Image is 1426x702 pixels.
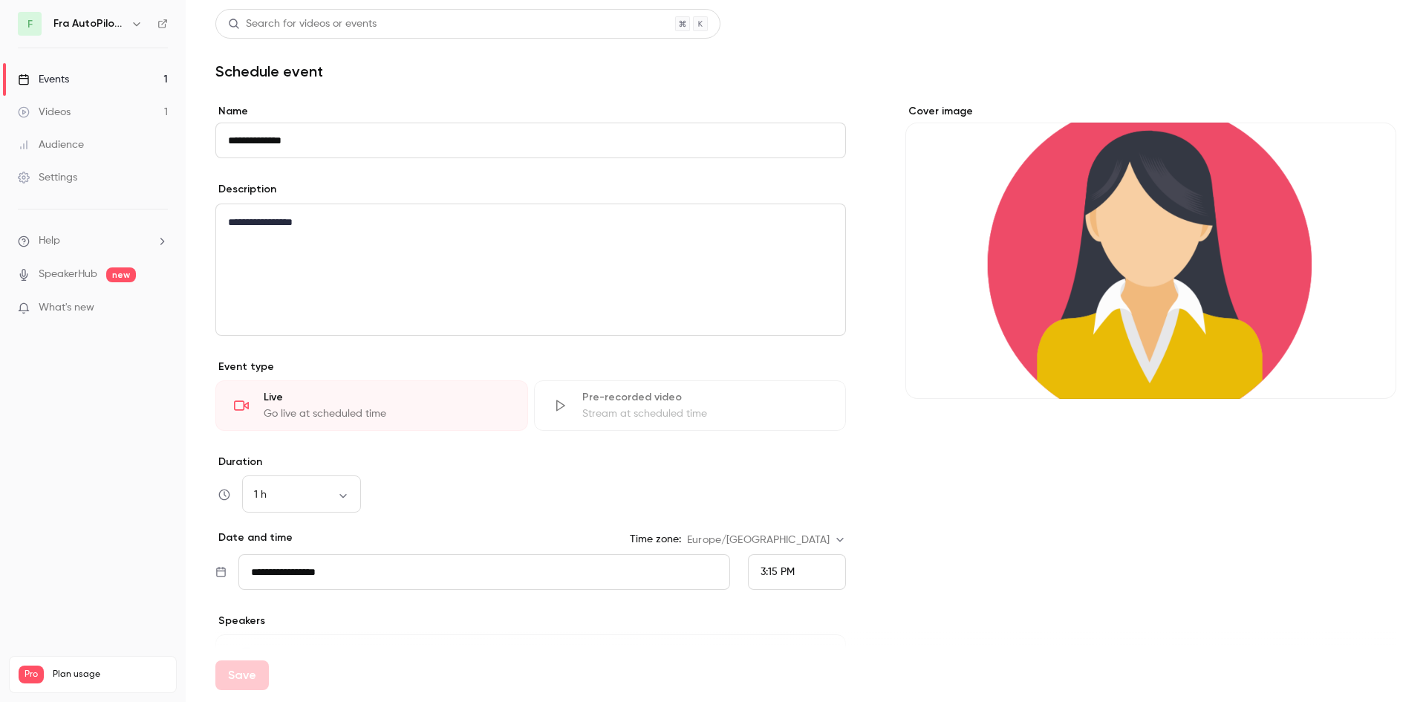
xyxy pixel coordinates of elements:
[264,406,509,421] div: Go live at scheduled time
[215,455,846,469] label: Duration
[39,267,97,282] a: SpeakerHub
[18,233,168,249] li: help-dropdown-opener
[242,487,361,502] div: 1 h
[150,302,168,315] iframe: Noticeable Trigger
[18,170,77,185] div: Settings
[216,204,845,335] div: editor
[27,16,33,32] span: F
[905,104,1396,399] section: Cover image
[18,137,84,152] div: Audience
[18,72,69,87] div: Events
[19,666,44,683] span: Pro
[264,390,509,405] div: Live
[748,554,846,590] div: From
[215,360,846,374] p: Event type
[582,406,828,421] div: Stream at scheduled time
[630,532,681,547] label: Time zone:
[215,182,276,197] label: Description
[39,300,94,316] span: What's new
[582,390,828,405] div: Pre-recorded video
[106,267,136,282] span: new
[534,380,847,431] div: Pre-recorded videoStream at scheduled time
[238,554,730,590] input: Tue, Feb 17, 2026
[53,669,167,680] span: Plan usage
[228,16,377,32] div: Search for videos or events
[215,104,846,119] label: Name
[215,614,846,628] p: Speakers
[905,104,1396,119] label: Cover image
[215,530,293,545] p: Date and time
[39,233,60,249] span: Help
[53,16,125,31] h6: Fra AutoPilot til TimeLog
[215,204,846,336] section: description
[215,380,528,431] div: LiveGo live at scheduled time
[18,105,71,120] div: Videos
[761,567,795,577] span: 3:15 PM
[687,533,846,547] div: Europe/[GEOGRAPHIC_DATA]
[215,62,1396,80] h1: Schedule event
